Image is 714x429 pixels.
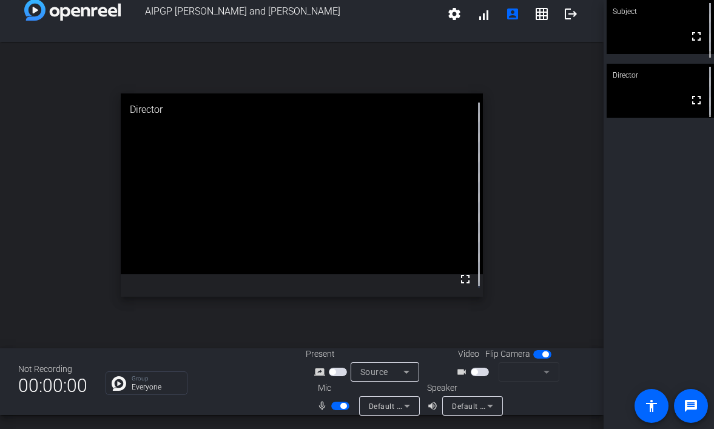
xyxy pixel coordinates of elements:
span: Default - MacBook Pro Microphone (Built-in) [369,401,525,411]
mat-icon: logout [564,7,578,21]
div: Not Recording [18,363,87,376]
mat-icon: mic_none [317,399,331,413]
div: Director [607,64,714,87]
mat-icon: account_box [505,7,520,21]
p: Everyone [132,383,181,391]
mat-icon: fullscreen [458,272,473,286]
p: Group [132,376,181,382]
span: Source [360,367,388,377]
div: Present [306,348,427,360]
mat-icon: accessibility [644,399,659,413]
span: 00:00:00 [18,371,87,400]
div: Mic [306,382,427,394]
mat-icon: volume_up [427,399,442,413]
mat-icon: videocam_outline [456,365,471,379]
div: Speaker [427,382,500,394]
span: Flip Camera [485,348,530,360]
mat-icon: screen_share_outline [314,365,329,379]
span: Default - MacBook Pro Speakers (Built-in) [452,401,598,411]
mat-icon: settings [447,7,462,21]
div: Director [121,93,483,126]
mat-icon: fullscreen [689,93,704,107]
span: Video [458,348,479,360]
mat-icon: fullscreen [689,29,704,44]
img: Chat Icon [112,376,126,391]
mat-icon: message [684,399,698,413]
mat-icon: grid_on [534,7,549,21]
